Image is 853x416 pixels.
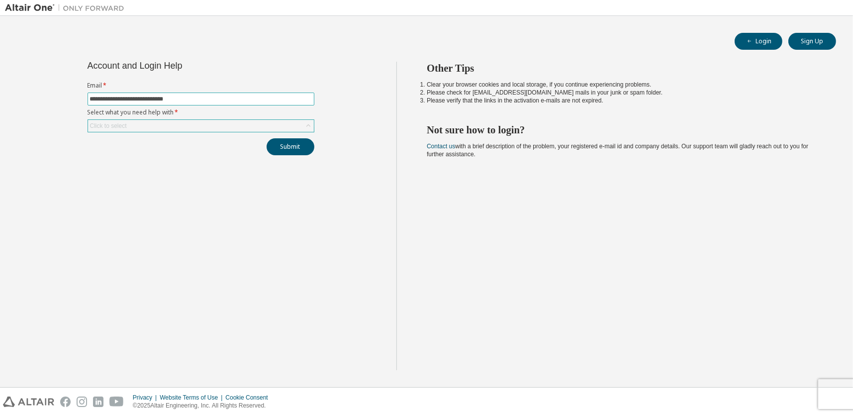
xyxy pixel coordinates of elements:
[90,122,127,130] div: Click to select
[3,397,54,407] img: altair_logo.svg
[60,397,71,407] img: facebook.svg
[427,62,818,75] h2: Other Tips
[427,123,818,136] h2: Not sure how to login?
[427,97,818,104] li: Please verify that the links in the activation e-mails are not expired.
[93,397,103,407] img: linkedin.svg
[133,402,274,410] p: © 2025 Altair Engineering, Inc. All Rights Reserved.
[109,397,124,407] img: youtube.svg
[160,394,225,402] div: Website Terms of Use
[88,82,314,90] label: Email
[5,3,129,13] img: Altair One
[427,143,808,158] span: with a brief description of the problem, your registered e-mail id and company details. Our suppo...
[88,120,314,132] div: Click to select
[133,394,160,402] div: Privacy
[735,33,782,50] button: Login
[427,81,818,89] li: Clear your browser cookies and local storage, if you continue experiencing problems.
[427,143,455,150] a: Contact us
[225,394,274,402] div: Cookie Consent
[788,33,836,50] button: Sign Up
[427,89,818,97] li: Please check for [EMAIL_ADDRESS][DOMAIN_NAME] mails in your junk or spam folder.
[88,62,269,70] div: Account and Login Help
[267,138,314,155] button: Submit
[77,397,87,407] img: instagram.svg
[88,108,314,116] label: Select what you need help with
